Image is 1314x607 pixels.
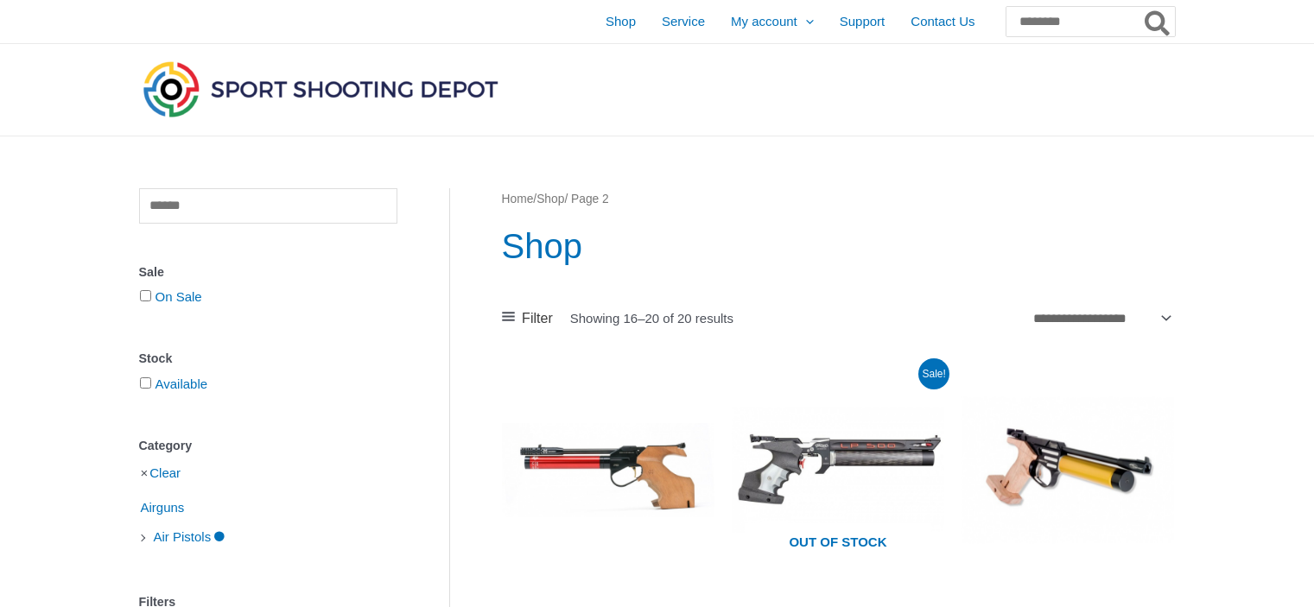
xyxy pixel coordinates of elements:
[536,193,564,205] a: Shop
[502,188,1175,211] nav: Breadcrumb
[139,499,187,514] a: Airguns
[139,493,187,522] span: Airguns
[139,57,502,121] img: Sport Shooting Depot
[962,364,1174,576] img: K12 Kid Pardini
[502,306,553,332] a: Filter
[732,364,944,576] img: LP500 Meister Manufaktur
[522,306,553,332] span: Filter
[149,465,181,480] a: Clear
[140,377,151,389] input: Available
[570,312,733,325] p: Showing 16–20 of 20 results
[732,364,944,576] a: Out of stock
[1141,7,1175,36] button: Search
[140,290,151,301] input: On Sale
[918,358,949,389] span: Sale!
[747,586,929,607] iframe: Customer reviews powered by Trustpilot
[152,528,227,543] a: Air Pistols
[502,222,1175,270] h1: Shop
[139,346,397,371] div: Stock
[139,433,397,458] div: Category
[517,586,699,607] iframe: Customer reviews powered by Trustpilot
[156,376,208,391] a: Available
[745,523,931,563] span: Out of stock
[1027,305,1175,331] select: Shop order
[502,193,534,205] a: Home
[977,586,1158,607] iframe: Customer reviews powered by Trustpilot
[502,364,714,576] img: CM162EI
[139,260,397,285] div: Sale
[152,522,213,552] span: Air Pistols
[156,289,202,304] a: On Sale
